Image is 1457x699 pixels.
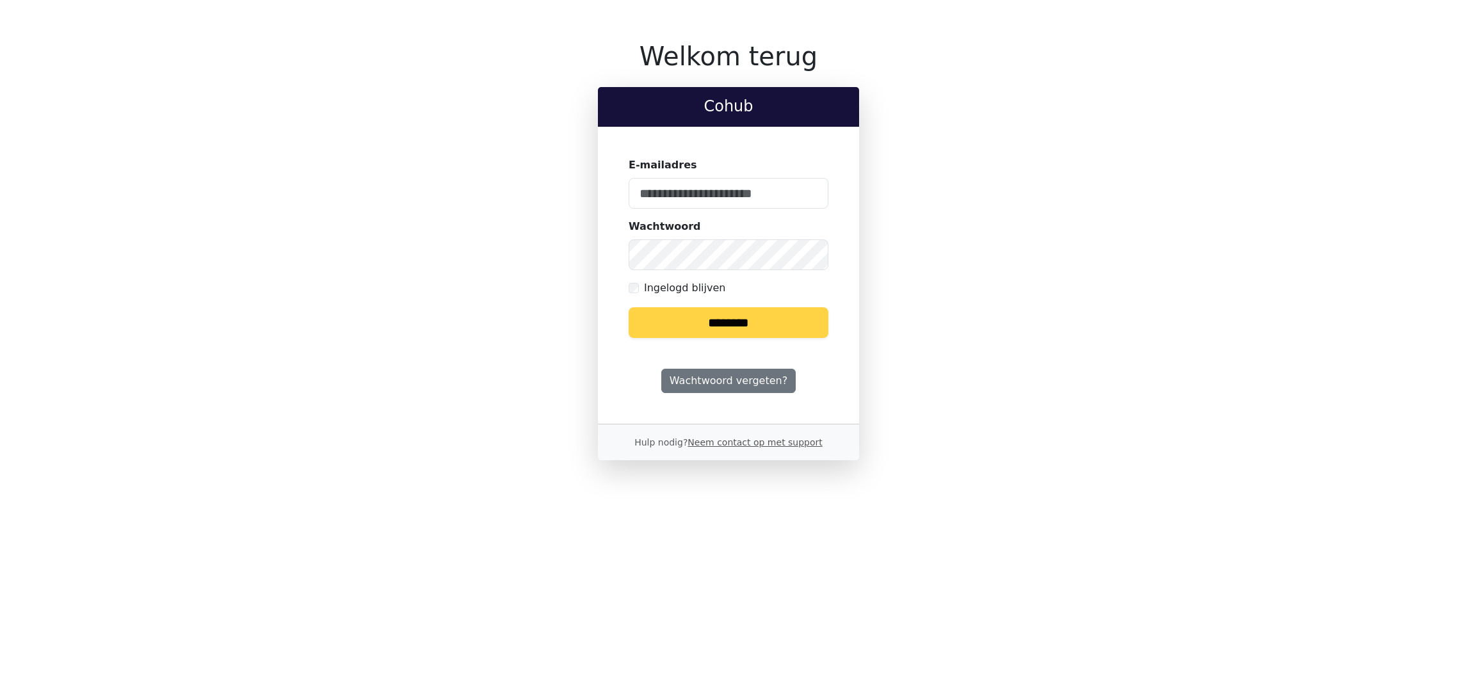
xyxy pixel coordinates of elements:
label: E-mailadres [629,157,697,173]
small: Hulp nodig? [634,437,823,447]
h1: Welkom terug [598,41,859,72]
a: Neem contact op met support [688,437,822,447]
h2: Cohub [608,97,849,116]
label: Ingelogd blijven [644,280,725,296]
label: Wachtwoord [629,219,701,234]
a: Wachtwoord vergeten? [661,369,796,393]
